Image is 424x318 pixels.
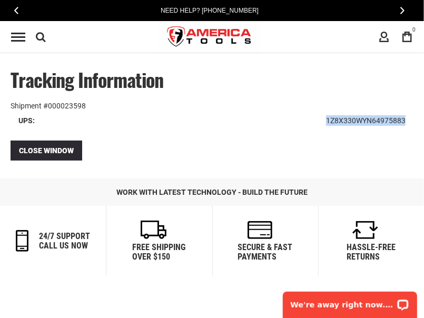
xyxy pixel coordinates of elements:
a: 0 [397,27,417,47]
div: Menu [11,33,25,42]
a: Need Help? [PHONE_NUMBER] [157,5,262,16]
div: Shipment #000023598 [11,101,413,111]
a: store logo [159,17,261,57]
td: 1Z8X330WYN64975883 [318,111,413,130]
button: Close Window [11,141,82,161]
span: Next [400,6,405,14]
th: UPS: [11,111,318,130]
h6: Free Shipping Over $150 [132,243,185,261]
span: Close Window [19,146,74,155]
span: 0 [412,27,416,33]
h6: 24/7 support call us now [39,232,90,250]
h6: secure & fast payments [238,243,292,261]
h6: Hassle-Free Returns [347,243,396,261]
span: Previous [14,6,18,14]
iframe: LiveChat chat widget [276,285,424,318]
span: Tracking Information [11,65,163,93]
img: America Tools [159,17,261,57]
